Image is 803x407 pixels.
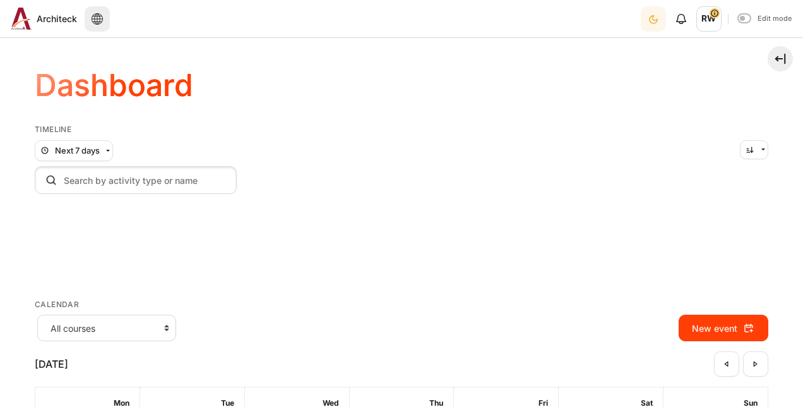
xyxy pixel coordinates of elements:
[642,6,665,32] div: Dark Mode
[740,140,768,159] button: Sort timeline items
[11,8,32,30] img: Architeck
[6,8,77,30] a: Architeck Architeck
[35,125,768,135] h5: Timeline
[35,66,193,105] h1: Dashboard
[37,12,77,25] span: Architeck
[35,140,113,162] button: Filter timeline by date
[696,6,722,32] span: RW
[669,6,694,32] div: Show notification window with no new notifications
[679,315,768,341] button: New event
[35,356,68,372] h4: [DATE]
[696,6,722,32] a: User menu
[55,145,100,157] span: Next 7 days
[641,6,666,32] button: Light Mode Dark Mode
[35,300,768,310] h5: Calendar
[35,166,237,194] input: Search by activity type or name
[85,6,110,32] button: Languages
[692,322,737,335] span: New event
